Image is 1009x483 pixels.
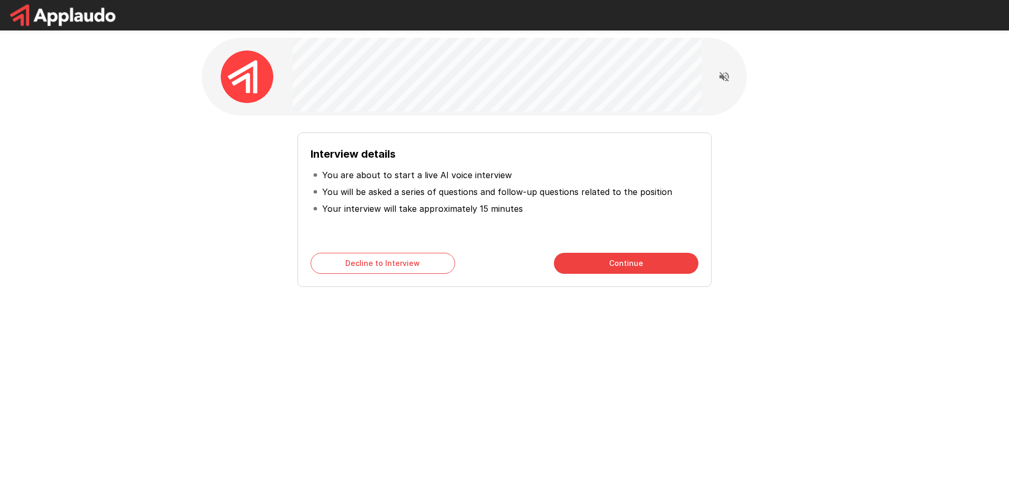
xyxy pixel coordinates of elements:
button: Read questions aloud [714,66,735,87]
button: Decline to Interview [311,253,455,274]
b: Interview details [311,148,396,160]
p: Your interview will take approximately 15 minutes [322,202,523,215]
button: Continue [554,253,698,274]
p: You are about to start a live AI voice interview [322,169,512,181]
img: applaudo_avatar.png [221,50,273,103]
p: You will be asked a series of questions and follow-up questions related to the position [322,186,672,198]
